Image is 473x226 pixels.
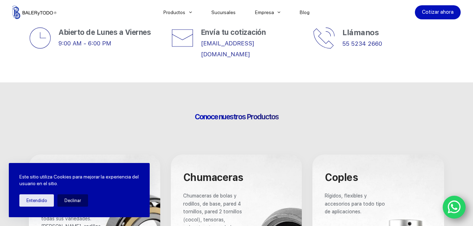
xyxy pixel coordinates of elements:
span: Conoce nuestros Productos [195,112,279,121]
span: Llámanos [342,28,379,37]
span: Envía tu cotización [201,28,266,37]
img: Balerytodo [12,6,56,19]
button: Entendido [19,194,54,207]
p: Este sitio utiliza Cookies para mejorar la experiencia del usuario en el sitio. [19,174,139,187]
a: [EMAIL_ADDRESS][DOMAIN_NAME] [201,40,254,58]
span: Rígidos, flexibles y accesorios para todo tipo de aplicaciones. [325,193,386,214]
span: Abierto de Lunes a Viernes [58,28,151,37]
a: 55 5234 2660 [342,40,382,47]
a: WhatsApp [443,196,466,219]
button: Declinar [57,194,88,207]
span: Chumaceras [183,171,243,183]
span: Coples [325,171,358,183]
span: 9:00 AM - 6:00 PM [58,40,111,47]
a: Cotizar ahora [415,5,461,19]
